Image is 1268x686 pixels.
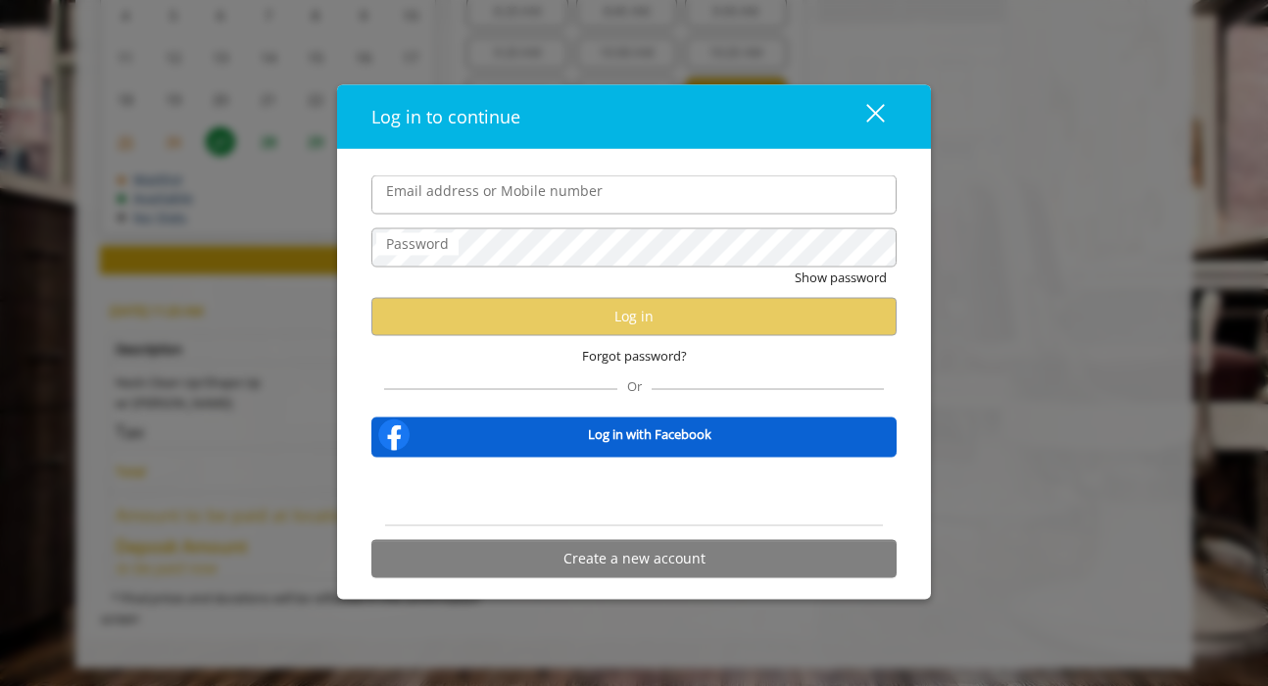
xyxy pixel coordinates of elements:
button: Create a new account [371,539,897,577]
iframe: Sign in with Google Button [526,469,742,513]
img: facebook-logo [374,415,414,454]
button: close dialog [830,96,897,136]
span: Log in to continue [371,105,520,128]
button: Log in [371,297,897,335]
span: Forgot password? [582,346,687,367]
button: Show password [795,268,887,288]
label: Password [376,233,459,255]
input: Password [371,228,897,268]
span: Or [617,376,652,394]
label: Email address or Mobile number [376,180,612,202]
div: close dialog [844,102,883,131]
input: Email address or Mobile number [371,175,897,215]
b: Log in with Facebook [588,424,711,445]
